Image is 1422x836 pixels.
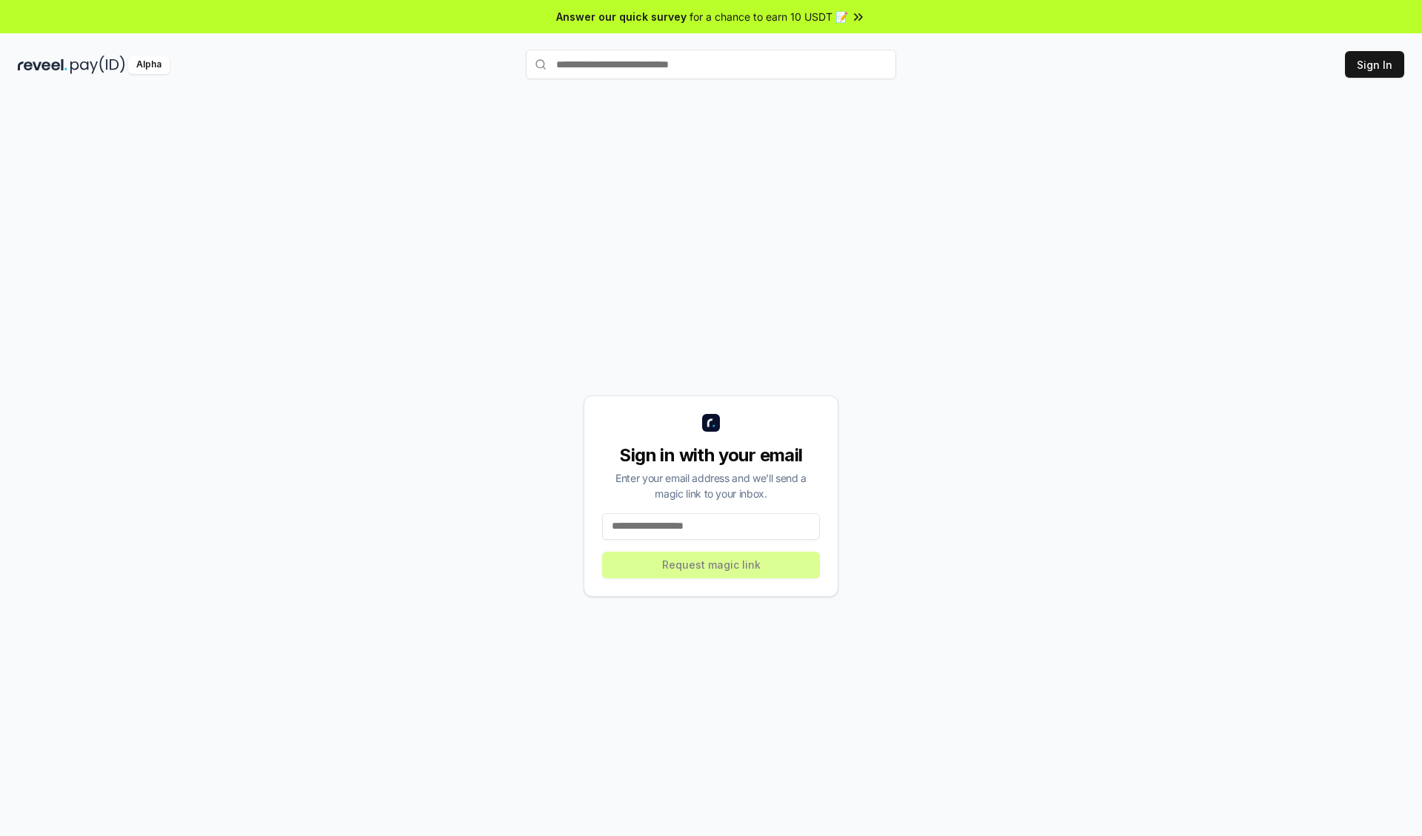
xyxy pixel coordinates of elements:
div: Alpha [128,56,170,74]
div: Sign in with your email [602,444,820,467]
span: Answer our quick survey [556,9,687,24]
img: reveel_dark [18,56,67,74]
img: pay_id [70,56,125,74]
span: for a chance to earn 10 USDT 📝 [690,9,848,24]
div: Enter your email address and we’ll send a magic link to your inbox. [602,470,820,501]
img: logo_small [702,414,720,432]
button: Sign In [1345,51,1404,78]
